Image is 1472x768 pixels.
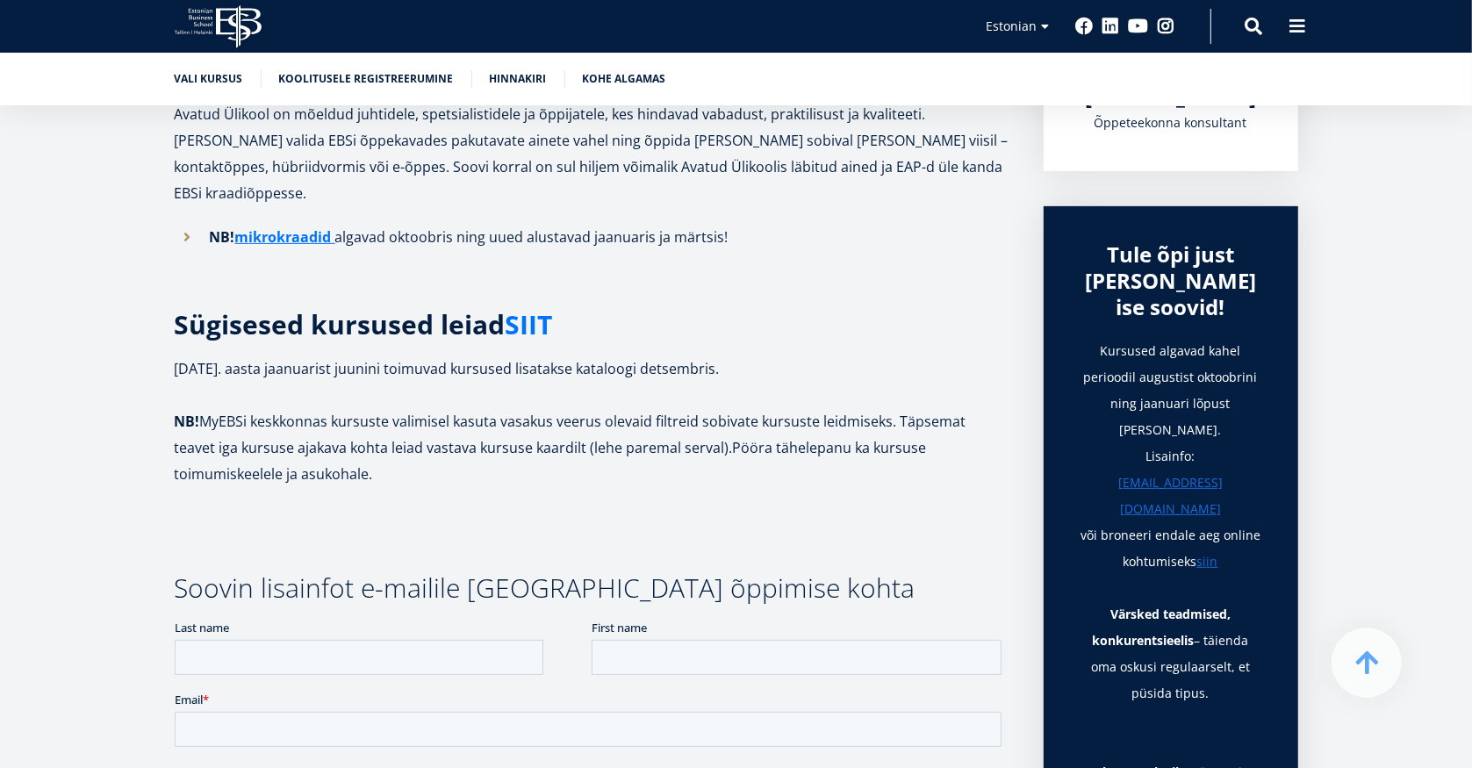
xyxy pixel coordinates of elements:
a: Kohe algamas [583,70,666,88]
a: Linkedin [1102,18,1120,35]
a: Youtube [1129,18,1149,35]
li: algavad oktoobris ning uued alustavad jaanuaris ja märtsis! [175,224,1009,250]
a: [EMAIL_ADDRESS][DOMAIN_NAME] [1079,470,1263,522]
strong: Värsked teadmised, konkurentsieelis [1093,606,1231,649]
h3: Soovin lisainfot e-mailile [GEOGRAPHIC_DATA] õppimise kohta [175,575,1009,601]
a: Koolitusele registreerumine [279,70,454,88]
a: m [235,224,249,250]
div: Õppeteekonna konsultant [1079,110,1263,136]
a: [PERSON_NAME] [1085,83,1256,110]
strong: NB! [175,412,200,431]
a: ikrokraadid [249,224,332,250]
p: – täienda oma oskusi regulaarselt, et püsida tipus. [1079,601,1263,707]
p: Avatud Ülikool on mõeldud juhtidele, spetsialistidele ja õppijatele, kes hindavad vabadust, prakt... [175,101,1009,206]
a: Hinnakiri [490,70,547,88]
a: Vali kursus [175,70,243,88]
p: [DATE]. aasta jaanuarist juunini toimuvad kursused lisatakse kataloogi detsembris. MyEBSi keskkon... [175,355,1009,487]
a: siin [1197,549,1218,575]
strong: NB! [210,227,335,247]
div: Tule õpi just [PERSON_NAME] ise soovid! [1079,241,1263,320]
strong: Sügisesed kursused leiad [175,306,553,342]
a: Instagram [1158,18,1175,35]
a: SIIT [506,312,553,338]
h1: Kursused algavad kahel perioodil augustist oktoobrini ning jaanuari lõpust [PERSON_NAME]. Lisainf... [1079,338,1263,601]
a: Facebook [1076,18,1094,35]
